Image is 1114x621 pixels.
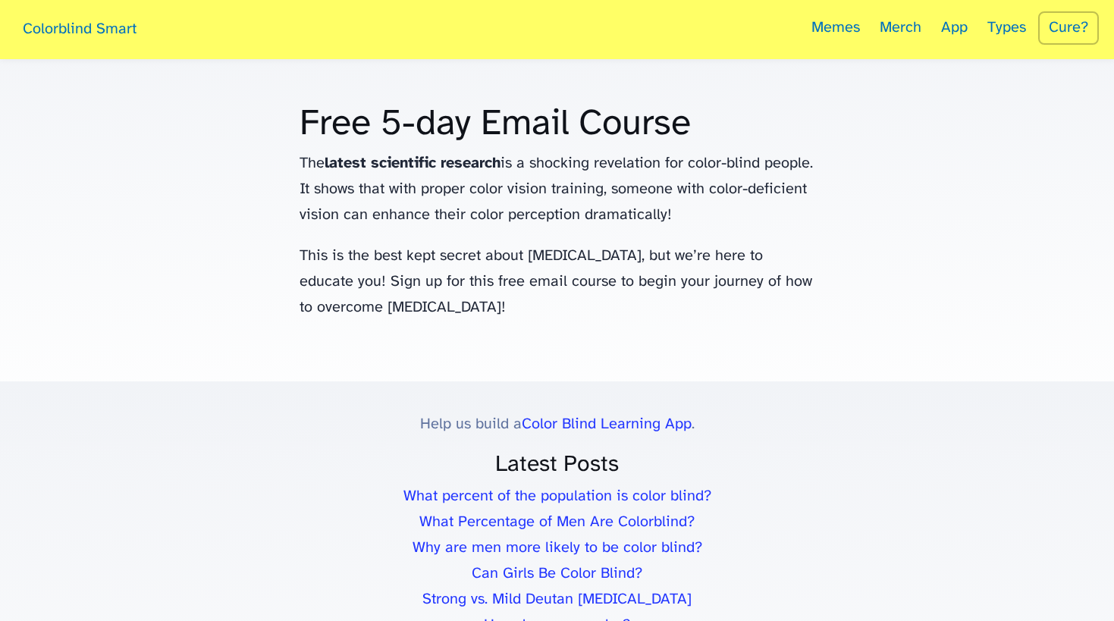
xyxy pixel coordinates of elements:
[300,243,815,321] p: This is the best kept secret about [MEDICAL_DATA], but we’re here to educate you! Sign up for thi...
[403,488,711,504] a: What percent of the population is color blind?
[300,105,815,145] h1: Free 5-day Email Course
[15,453,1099,478] h3: Latest Posts
[15,412,1099,438] p: Help us build a .
[413,540,702,556] a: Why are men more likely to be color blind?
[1038,11,1099,45] a: Cure?
[325,155,501,171] b: latest scientific research
[422,591,692,607] a: Strong vs. Mild Deutan [MEDICAL_DATA]
[419,514,695,530] a: What Percentage of Men Are Colorblind?
[15,6,144,55] a: Colorblind Smart
[522,416,692,432] a: Color Blind Learning App
[472,566,642,582] a: Can Girls Be Color Blind?
[300,151,815,228] p: The is a shocking revelation for color-blind people. It shows that with proper color vision train...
